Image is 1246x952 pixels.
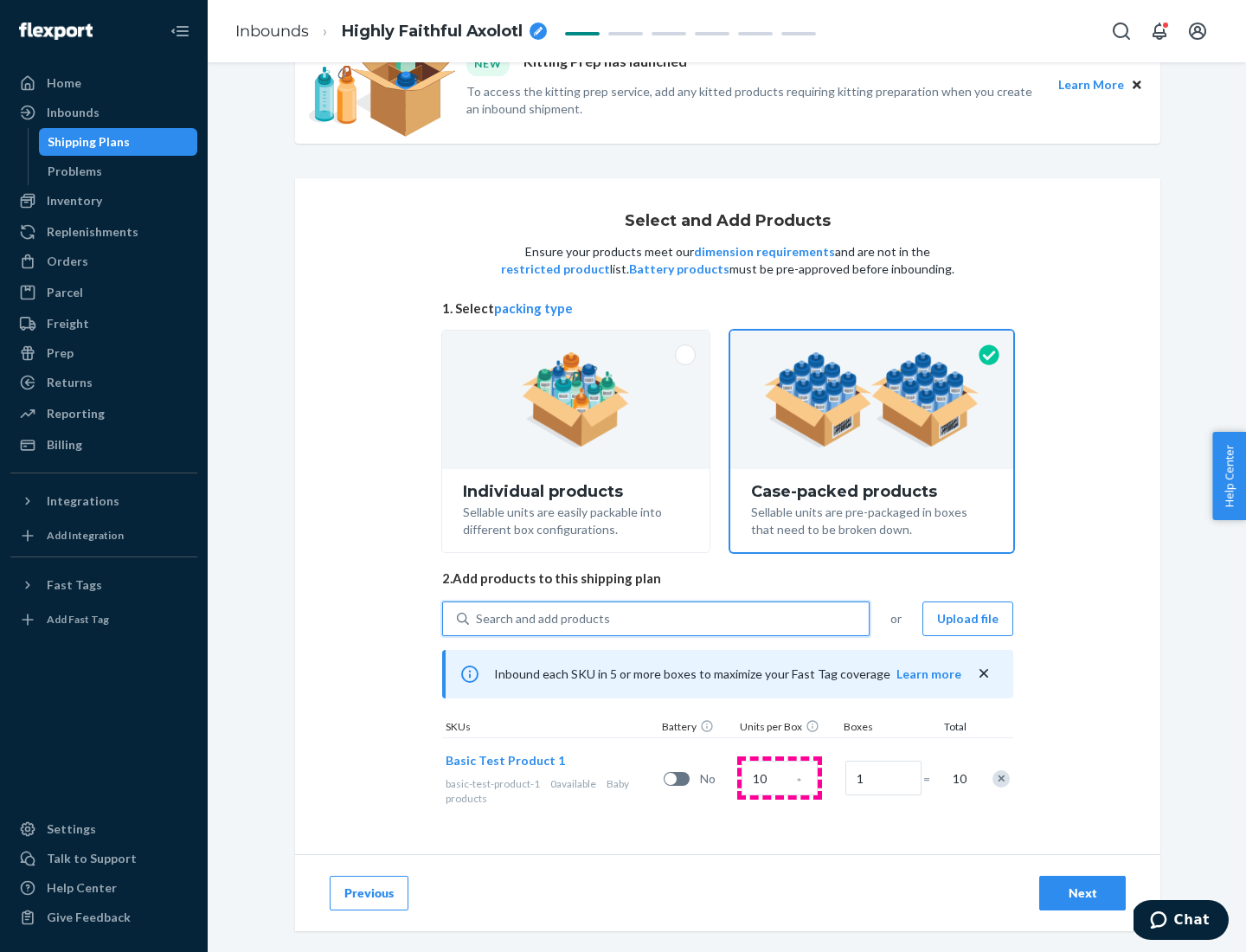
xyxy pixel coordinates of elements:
[48,163,102,180] div: Problems
[463,483,689,500] div: Individual products
[47,820,96,838] div: Settings
[235,22,309,41] a: Inbounds
[47,192,102,209] div: Inventory
[10,69,197,97] a: Home
[466,83,1043,118] p: To access the kitting prep service, add any kitted products requiring kitting preparation when yo...
[922,601,1013,636] button: Upload file
[47,879,117,897] div: Help Center
[47,436,82,453] div: Billing
[1039,876,1126,910] button: Next
[10,218,197,246] a: Replenishments
[10,522,197,550] a: Add Integration
[47,223,138,241] div: Replenishments
[658,719,736,737] div: Battery
[47,528,124,543] div: Add Integration
[992,770,1010,788] div: Remove Item
[442,650,1013,698] div: Inbound each SKU in 5 or more boxes to maximize your Fast Tag coverage
[47,253,88,270] div: Orders
[625,213,831,230] h1: Select and Add Products
[1054,884,1111,902] div: Next
[466,52,510,75] div: NEW
[890,610,902,627] span: or
[10,571,197,599] button: Fast Tags
[10,400,197,428] a: Reporting
[39,158,198,185] a: Problems
[47,576,102,594] div: Fast Tags
[446,776,657,806] div: Baby products
[10,845,197,872] button: Talk to Support
[840,719,927,737] div: Boxes
[522,352,630,447] img: individual-pack.facf35554cb0f1810c75b2bd6df2d64e.png
[442,569,1013,588] span: 2. Add products to this shipping plan
[47,74,81,92] div: Home
[10,606,197,634] a: Add Fast Tag
[1127,75,1146,94] button: Close
[10,99,197,126] a: Inbounds
[47,850,137,867] div: Talk to Support
[751,483,992,500] div: Case-packed products
[896,666,961,683] button: Learn more
[1212,432,1246,520] button: Help Center
[163,14,197,48] button: Close Navigation
[47,315,89,332] div: Freight
[10,874,197,902] a: Help Center
[10,904,197,931] button: Give Feedback
[48,133,130,151] div: Shipping Plans
[47,104,100,121] div: Inbounds
[330,876,408,910] button: Previous
[47,374,93,391] div: Returns
[700,770,735,788] span: No
[494,299,573,318] button: packing type
[523,52,687,75] p: Kitting Prep has launched
[1142,14,1177,48] button: Open notifications
[845,761,922,795] input: Number of boxes
[10,187,197,215] a: Inventory
[949,770,967,788] span: 10
[10,487,197,515] button: Integrations
[442,299,1013,318] span: 1. Select
[47,284,83,301] div: Parcel
[442,719,658,737] div: SKUs
[742,761,818,795] input: Case Quantity
[923,770,941,788] span: =
[47,492,119,510] div: Integrations
[463,500,689,538] div: Sellable units are easily packable into different box configurations.
[10,339,197,367] a: Prep
[47,405,105,422] div: Reporting
[10,815,197,843] a: Settings
[550,777,596,790] span: 0 available
[446,752,565,769] button: Basic Test Product 1
[10,310,197,338] a: Freight
[39,128,198,156] a: Shipping Plans
[47,612,109,627] div: Add Fast Tag
[342,21,523,43] span: Highly Faithful Axolotl
[446,753,565,768] span: Basic Test Product 1
[1180,14,1215,48] button: Open account menu
[10,369,197,396] a: Returns
[694,243,835,261] button: dimension requirements
[222,6,561,57] ol: breadcrumbs
[736,719,840,737] div: Units per Box
[10,248,197,275] a: Orders
[476,610,610,627] div: Search and add products
[499,243,956,278] p: Ensure your products meet our and are not in the list. must be pre-approved before inbounding.
[10,431,197,459] a: Billing
[446,777,540,790] span: basic-test-product-1
[10,279,197,306] a: Parcel
[1058,75,1124,94] button: Learn More
[629,261,729,278] button: Battery products
[501,261,610,278] button: restricted product
[47,909,131,926] div: Give Feedback
[764,352,979,447] img: case-pack.59cecea509d18c883b923b81aeac6d0b.png
[751,500,992,538] div: Sellable units are pre-packaged in boxes that need to be broken down.
[47,344,74,362] div: Prep
[19,23,93,40] img: Flexport logo
[1104,14,1139,48] button: Open Search Box
[927,719,970,737] div: Total
[975,665,992,683] button: close
[1134,900,1229,943] iframe: Opens a widget where you can chat to one of our agents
